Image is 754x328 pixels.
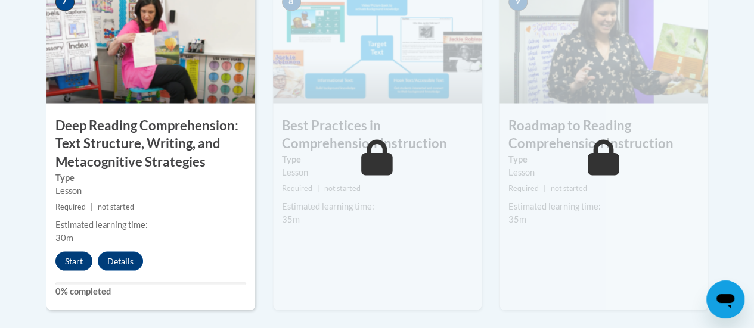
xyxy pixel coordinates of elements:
label: Type [282,152,473,165]
button: Details [98,251,143,270]
span: not started [98,202,134,211]
iframe: Button to launch messaging window [706,280,744,318]
span: Required [508,183,539,192]
span: 35m [282,214,300,224]
div: Estimated learning time: [55,218,246,231]
h3: Best Practices in Comprehension Instruction [273,116,482,153]
div: Lesson [508,165,699,179]
span: 35m [508,214,526,224]
label: Type [55,171,246,184]
span: 30m [55,232,73,242]
div: Estimated learning time: [508,199,699,213]
span: | [544,183,546,192]
span: | [91,202,93,211]
h3: Roadmap to Reading Comprehension Instruction [499,116,708,153]
label: 0% completed [55,285,246,298]
span: not started [324,183,361,192]
span: not started [551,183,587,192]
span: Required [55,202,86,211]
div: Lesson [55,184,246,197]
label: Type [508,152,699,165]
div: Estimated learning time: [282,199,473,213]
span: | [317,183,319,192]
button: Start [55,251,92,270]
span: Required [282,183,312,192]
h3: Deep Reading Comprehension: Text Structure, Writing, and Metacognitive Strategies [46,116,255,171]
div: Lesson [282,165,473,179]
